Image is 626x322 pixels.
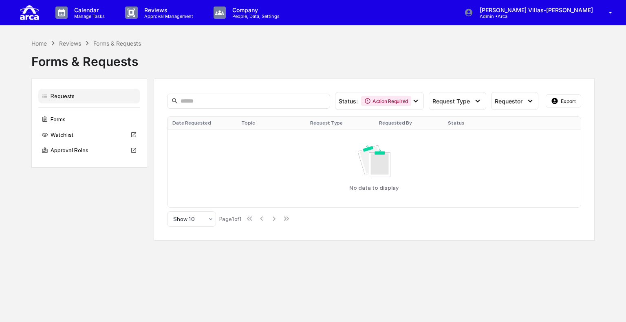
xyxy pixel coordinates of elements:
[168,117,236,129] th: Date Requested
[38,143,140,158] div: Approval Roles
[443,117,512,129] th: Status
[20,3,39,22] img: logo
[68,7,109,13] p: Calendar
[219,216,242,222] div: Page 1 of 1
[495,98,522,105] span: Requestor
[38,112,140,127] div: Forms
[59,40,81,47] div: Reviews
[349,184,399,191] p: No data to display
[339,98,358,105] span: Status :
[236,117,305,129] th: Topic
[473,7,597,13] p: [PERSON_NAME] Villas-[PERSON_NAME]
[38,127,140,142] div: Watchlist
[361,96,411,106] div: Action Required
[38,89,140,103] div: Requests
[358,145,390,177] img: No data available
[546,94,582,107] button: Export
[374,117,443,129] th: Requested By
[226,7,284,13] p: Company
[93,40,141,47] div: Forms & Requests
[432,98,470,105] span: Request Type
[68,13,109,19] p: Manage Tasks
[31,40,47,47] div: Home
[473,13,549,19] p: Admin • Arca
[305,117,374,129] th: Request Type
[138,7,197,13] p: Reviews
[31,48,595,69] div: Forms & Requests
[138,13,197,19] p: Approval Management
[226,13,284,19] p: People, Data, Settings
